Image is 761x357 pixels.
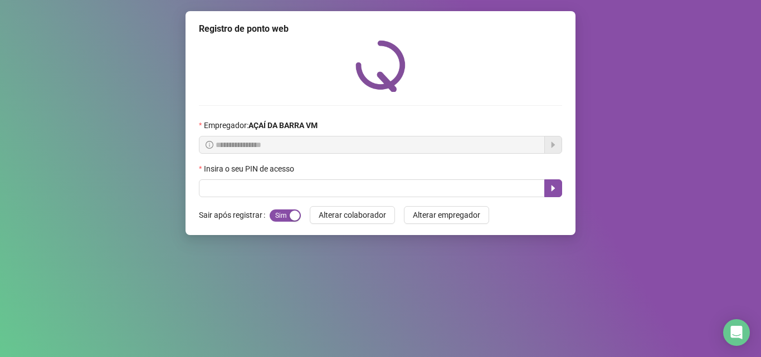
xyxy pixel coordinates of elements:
[199,206,270,224] label: Sair após registrar
[549,184,558,193] span: caret-right
[206,141,213,149] span: info-circle
[404,206,489,224] button: Alterar empregador
[199,22,562,36] div: Registro de ponto web
[248,121,318,130] strong: AÇAÍ DA BARRA VM
[199,163,301,175] label: Insira o seu PIN de acesso
[355,40,406,92] img: QRPoint
[413,209,480,221] span: Alterar empregador
[723,319,750,346] div: Open Intercom Messenger
[204,119,318,131] span: Empregador :
[319,209,386,221] span: Alterar colaborador
[310,206,395,224] button: Alterar colaborador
